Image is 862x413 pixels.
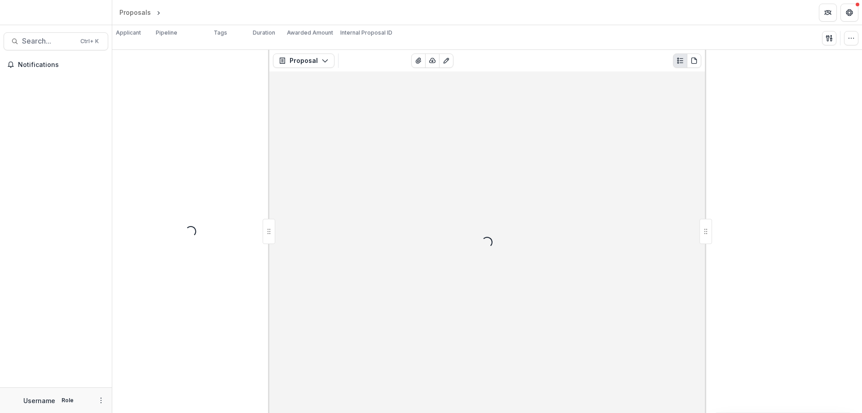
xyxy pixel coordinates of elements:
button: Notifications [4,58,108,72]
button: Get Help [840,4,858,22]
div: Proposals [119,8,151,17]
p: Role [59,396,76,404]
nav: breadcrumb [116,6,201,19]
span: Search... [22,37,75,45]
a: Proposals [116,6,154,19]
p: Duration [253,29,275,37]
button: Plaintext view [673,53,687,68]
div: Ctrl + K [79,36,101,46]
button: PDF view [687,53,701,68]
button: Edit as form [439,53,453,68]
button: Partners [819,4,837,22]
p: Awarded Amount [287,29,333,37]
p: Tags [214,29,227,37]
p: Pipeline [156,29,177,37]
span: Notifications [18,61,105,69]
p: Applicant [116,29,141,37]
button: View Attached Files [411,53,426,68]
p: Username [23,396,55,405]
p: Internal Proposal ID [340,29,392,37]
button: Proposal [273,53,334,68]
button: More [96,395,106,406]
button: Search... [4,32,108,50]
